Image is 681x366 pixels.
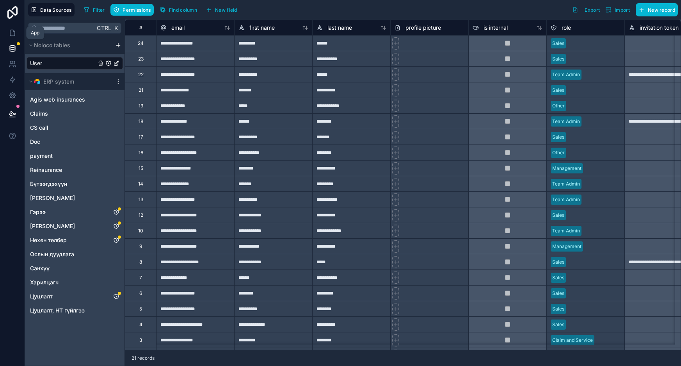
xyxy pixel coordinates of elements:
[139,259,142,265] div: 8
[27,192,123,204] div: Гадагшаа хандалт
[552,71,580,78] div: Team Admin
[171,24,185,32] span: email
[640,24,679,32] span: invitation token
[27,248,123,261] div: Ослын дуудлага
[633,3,678,16] a: New record
[31,30,39,36] div: App
[552,134,564,141] div: Sales
[139,165,143,171] div: 15
[27,164,123,176] div: Reinsurance
[569,3,603,16] button: Export
[132,355,155,361] span: 21 records
[552,180,580,187] div: Team Admin
[27,107,123,120] div: Claims
[30,96,85,104] span: Agis web insurances
[139,337,142,343] div: 3
[30,166,62,174] span: Reinsurance
[157,4,200,16] button: Find column
[552,259,564,266] div: Sales
[552,40,564,47] div: Sales
[585,7,600,13] span: Export
[30,152,53,160] span: payment
[131,25,150,30] div: #
[139,290,142,296] div: 6
[552,118,580,125] div: Team Admin
[110,4,153,16] button: Permissions
[96,23,112,33] span: Ctrl
[30,264,50,272] span: Санхүү
[138,228,143,234] div: 10
[30,293,53,300] span: Цуцлалт
[27,262,123,275] div: Санхүү
[93,7,105,13] span: Filter
[25,37,124,320] div: scrollable content
[552,321,564,328] div: Sales
[27,40,112,51] button: Noloco tables
[484,24,508,32] span: is internal
[30,208,46,216] span: Гэрээ
[249,24,275,32] span: first name
[43,78,74,86] span: ERP system
[139,134,143,140] div: 17
[27,121,123,134] div: CS call
[139,243,142,250] div: 9
[34,79,40,85] img: Airtable Logo
[552,87,564,94] div: Sales
[169,7,197,13] span: Find column
[30,194,75,202] span: [PERSON_NAME]
[138,40,144,46] div: 24
[139,306,142,312] div: 5
[27,290,123,303] div: Цуцлалт
[139,196,143,203] div: 13
[27,276,123,289] div: Харилцагч
[27,304,123,317] div: Цуцлалт, НТ гүйлгээ
[552,243,581,250] div: Management
[113,25,119,31] span: K
[27,57,123,70] div: User
[552,55,564,62] div: Sales
[139,212,143,218] div: 12
[27,178,123,190] div: Бүтээгдэхүүн
[27,150,123,162] div: payment
[327,24,352,32] span: last name
[27,93,123,106] div: Agis web insurances
[562,24,571,32] span: role
[203,4,240,16] button: New field
[139,150,143,156] div: 16
[139,275,142,281] div: 7
[30,59,42,67] span: User
[552,290,564,297] div: Sales
[552,212,564,219] div: Sales
[138,71,144,78] div: 22
[30,236,67,244] span: Нөхөн төлбөр
[636,3,678,16] button: New record
[648,7,675,13] span: New record
[139,87,143,93] div: 21
[30,110,48,118] span: Claims
[552,165,581,172] div: Management
[30,180,67,188] span: Бүтээгдэхүүн
[138,181,143,187] div: 14
[27,206,123,218] div: Гэрээ
[139,103,143,109] div: 19
[552,337,593,344] div: Claim and Service
[30,124,48,132] span: CS call
[110,4,156,16] a: Permissions
[28,3,75,16] button: Data Sources
[27,220,123,232] div: Зүйлийн дэлгэрэнгүй
[30,307,85,314] span: Цуцлалт, НТ гүйлгээ
[81,4,108,16] button: Filter
[552,196,580,203] div: Team Admin
[215,7,237,13] span: New field
[27,234,123,246] div: Нөхөн төлбөр
[552,305,564,312] div: Sales
[34,41,70,49] span: Noloco tables
[603,3,633,16] button: Import
[139,118,143,125] div: 18
[30,222,75,230] span: [PERSON_NAME]
[552,102,565,109] div: Other
[27,76,112,87] button: Airtable LogoERP system
[123,7,151,13] span: Permissions
[30,138,40,146] span: Doc
[552,227,580,234] div: Team Admin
